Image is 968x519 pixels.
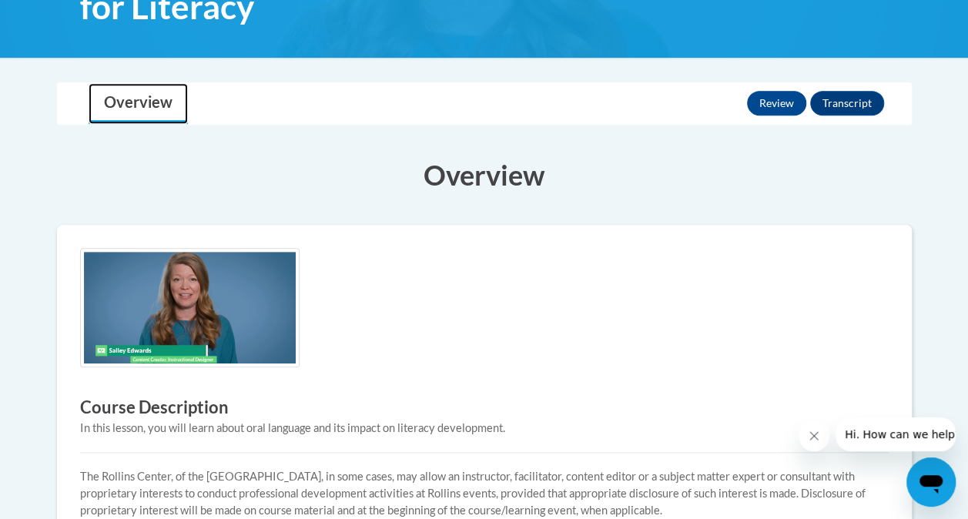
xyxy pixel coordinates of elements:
button: Review [747,91,806,116]
img: Course logo image [80,248,300,367]
a: Overview [89,83,188,124]
h3: Course Description [80,396,889,420]
div: In this lesson, you will learn about oral language and its impact on literacy development. [80,420,889,437]
span: Hi. How can we help? [9,11,125,23]
button: Transcript [810,91,884,116]
iframe: Message from company [836,417,956,451]
iframe: Close message [799,420,829,451]
iframe: Button to launch messaging window [906,457,956,507]
p: The Rollins Center, of the [GEOGRAPHIC_DATA], in some cases, may allow an instructor, facilitator... [80,468,889,519]
h3: Overview [57,156,912,194]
